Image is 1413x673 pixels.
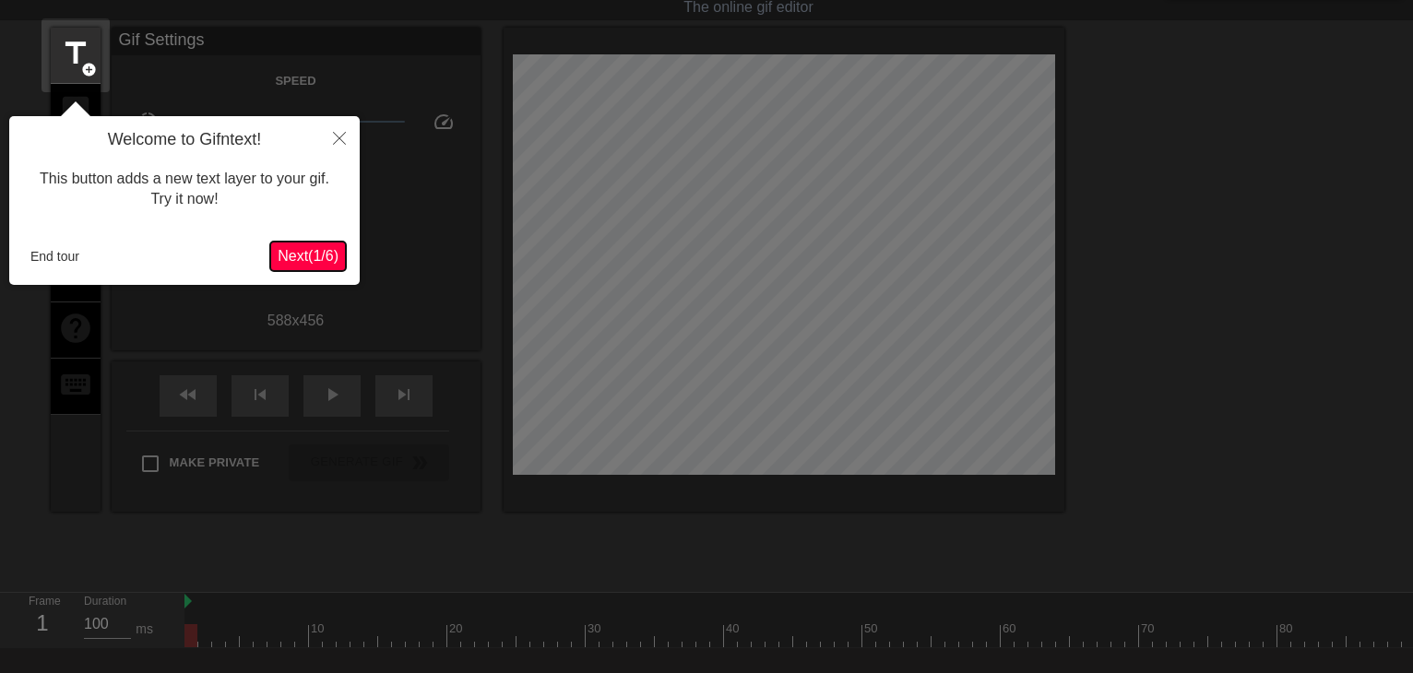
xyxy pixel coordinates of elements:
[23,242,87,270] button: End tour
[270,242,346,271] button: Next
[23,130,346,150] h4: Welcome to Gifntext!
[278,248,338,264] span: Next ( 1 / 6 )
[319,116,360,159] button: Close
[23,150,346,229] div: This button adds a new text layer to your gif. Try it now!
